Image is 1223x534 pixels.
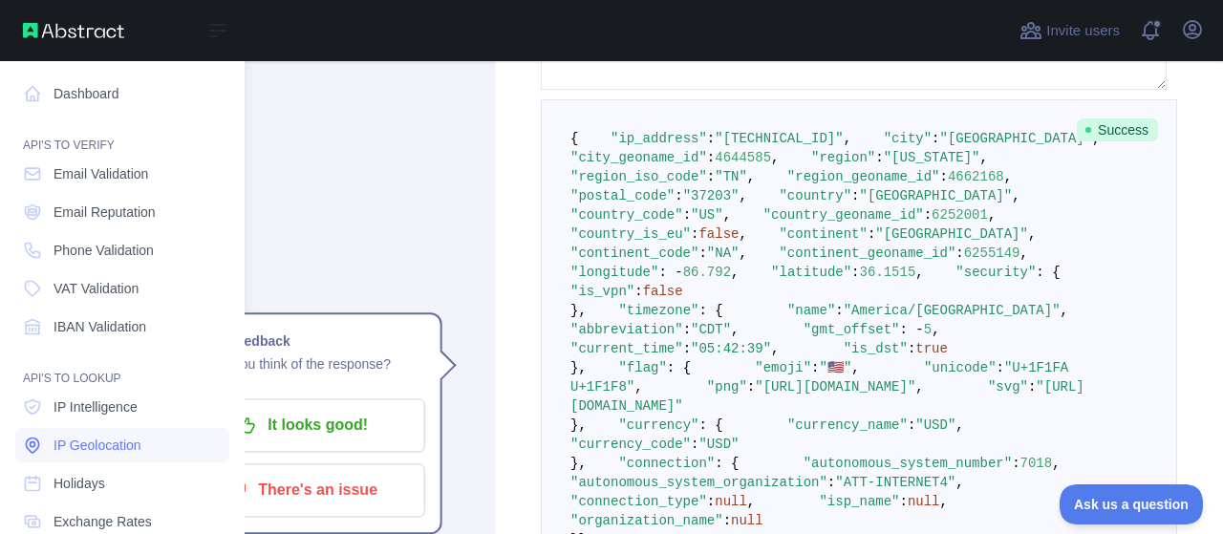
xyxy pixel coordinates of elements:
[779,246,955,261] span: "continent_geoname_id"
[570,265,658,280] span: "longitude"
[643,284,683,299] span: false
[1077,118,1158,141] span: Success
[844,131,851,146] span: ,
[54,241,154,260] span: Phone Validation
[570,188,675,203] span: "postal_code"
[771,150,779,165] span: ,
[1020,246,1028,261] span: ,
[570,246,698,261] span: "continent_code"
[811,150,875,165] span: "region"
[875,226,1028,242] span: "[GEOGRAPHIC_DATA]"
[731,265,739,280] span: ,
[570,169,707,184] span: "region_iso_code"
[611,131,707,146] span: "ip_address"
[851,265,859,280] span: :
[707,379,747,395] span: "png"
[570,475,827,490] span: "autonomous_system_organization"
[707,169,715,184] span: :
[747,169,755,184] span: ,
[868,226,875,242] span: :
[570,437,691,452] span: "currency_code"
[997,360,1004,375] span: :
[54,164,148,183] span: Email Validation
[715,131,843,146] span: "[TECHNICAL_ID]"
[715,169,747,184] span: "TN"
[1052,456,1060,471] span: ,
[955,246,963,261] span: :
[634,379,642,395] span: ,
[804,456,1012,471] span: "autonomous_system_number"
[1012,456,1019,471] span: :
[988,379,1028,395] span: "svg"
[570,322,683,337] span: "abbreviation"
[715,150,771,165] span: 4644585
[739,246,746,261] span: ,
[683,188,740,203] span: "37203"
[15,466,229,501] a: Holidays
[698,437,739,452] span: "USD"
[54,512,152,531] span: Exchange Rates
[932,322,939,337] span: ,
[731,513,763,528] span: null
[658,265,682,280] span: : -
[819,494,899,509] span: "isp_name"
[15,271,229,306] a: VAT Validation
[884,131,932,146] span: "city"
[15,233,229,267] a: Phone Validation
[924,360,997,375] span: "unicode"
[698,303,722,318] span: : {
[570,513,723,528] span: "organization_name"
[835,303,843,318] span: :
[691,437,698,452] span: :
[915,417,955,433] span: "USD"
[715,456,739,471] span: : {
[779,226,867,242] span: "continent"
[54,203,156,222] span: Email Reputation
[900,322,924,337] span: : -
[707,246,740,261] span: "NA"
[787,303,835,318] span: "name"
[899,494,907,509] span: :
[683,322,691,337] span: :
[932,131,939,146] span: :
[875,150,883,165] span: :
[1020,456,1053,471] span: 7018
[715,494,747,509] span: null
[15,428,229,462] a: IP Geolocation
[691,322,731,337] span: "CDT"
[570,417,587,433] span: },
[570,341,683,356] span: "current_time"
[859,188,1012,203] span: "[GEOGRAPHIC_DATA]"
[683,341,691,356] span: :
[779,188,851,203] span: "country"
[15,195,229,229] a: Email Reputation
[827,475,835,490] span: :
[723,513,731,528] span: :
[787,169,940,184] span: "region_geoname_id"
[844,303,1061,318] span: "America/[GEOGRAPHIC_DATA]"
[667,360,691,375] span: : {
[723,207,731,223] span: ,
[787,417,908,433] span: "currency_name"
[15,310,229,344] a: IBAN Validation
[755,379,915,395] span: "[URL][DOMAIN_NAME]"
[908,494,940,509] span: null
[54,317,146,336] span: IBAN Validation
[988,207,996,223] span: ,
[691,341,771,356] span: "05:42:39"
[955,265,1036,280] span: "security"
[940,169,948,184] span: :
[739,188,746,203] span: ,
[698,417,722,433] span: : {
[23,23,124,38] img: Abstract API
[1046,20,1120,42] span: Invite users
[618,417,698,433] span: "currency"
[964,246,1020,261] span: 6255149
[15,348,229,386] div: API'S TO LOOKUP
[835,475,955,490] span: "ATT-INTERNET4"
[634,284,642,299] span: :
[698,246,706,261] span: :
[570,360,587,375] span: },
[1036,265,1060,280] span: : {
[15,115,229,153] div: API'S TO VERIFY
